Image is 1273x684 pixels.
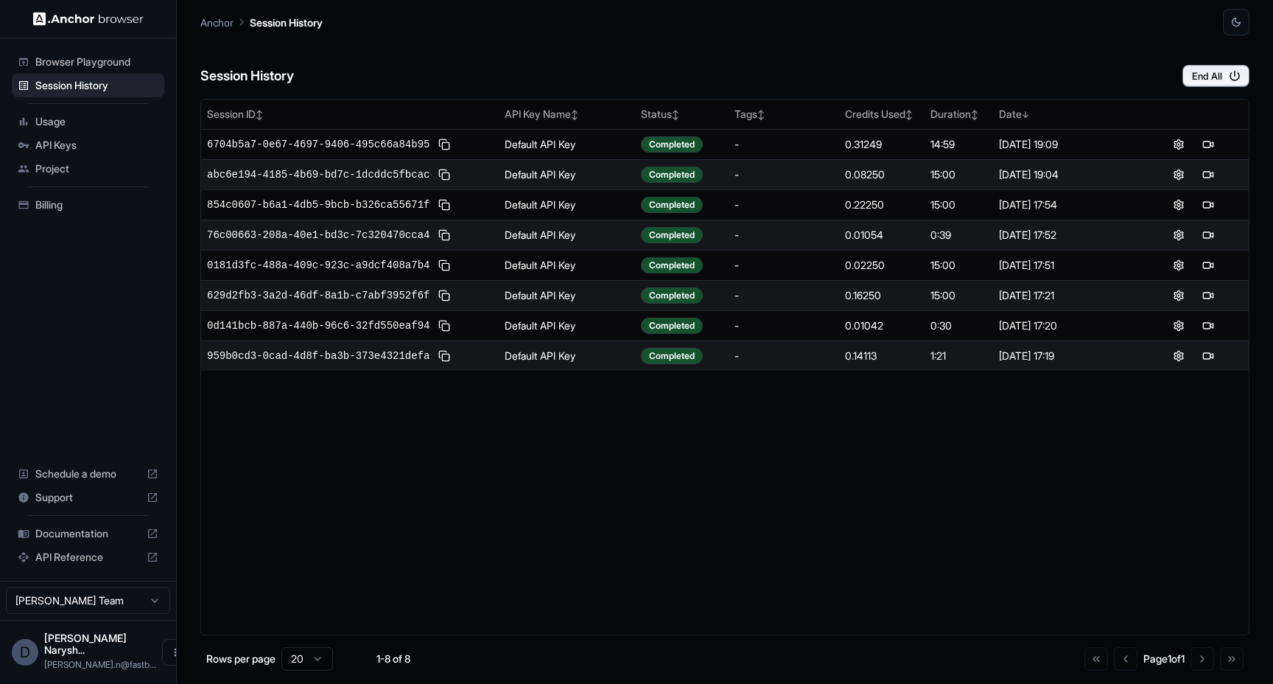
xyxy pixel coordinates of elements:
span: Browser Playground [35,55,158,69]
div: - [734,228,833,242]
div: - [734,137,833,152]
span: API Reference [35,550,141,565]
div: Completed [641,197,703,213]
div: Tags [734,107,833,122]
div: Support [12,486,164,509]
div: [DATE] 17:51 [999,258,1132,273]
td: Default API Key [499,189,635,220]
nav: breadcrumb [200,14,323,30]
div: Status [641,107,723,122]
div: Completed [641,136,703,153]
div: 15:00 [930,198,988,212]
div: 0.16250 [845,288,919,303]
div: Session History [12,74,164,97]
h6: Session History [200,66,294,87]
span: Usage [35,114,158,129]
div: 0.22250 [845,198,919,212]
div: Schedule a demo [12,462,164,486]
div: Usage [12,110,164,133]
div: Documentation [12,522,164,545]
div: Completed [641,287,703,304]
div: 0.01054 [845,228,919,242]
div: 0:30 [930,318,988,333]
span: Billing [35,198,158,212]
span: ↕ [905,109,913,120]
div: [DATE] 17:52 [999,228,1132,242]
span: ↕ [672,109,679,120]
div: 0.01042 [845,318,919,333]
span: Support [35,490,141,505]
span: 629d2fb3-3a2d-46df-8a1b-c7abf3952f6f [207,288,429,303]
span: API Keys [35,138,158,153]
div: - [734,318,833,333]
div: 0.02250 [845,258,919,273]
div: 0:39 [930,228,988,242]
td: Default API Key [499,341,635,371]
div: Date [999,107,1132,122]
div: Completed [641,257,703,273]
div: - [734,349,833,363]
div: [DATE] 17:54 [999,198,1132,212]
div: Page 1 of 1 [1143,652,1185,666]
div: 15:00 [930,258,988,273]
span: abc6e194-4185-4b69-bd7c-1dcddc5fbcac [207,167,429,182]
div: API Key Name [505,107,629,122]
div: 1-8 of 8 [357,652,430,666]
p: Session History [250,15,323,30]
span: ↕ [571,109,578,120]
td: Default API Key [499,310,635,341]
div: Credits Used [845,107,919,122]
button: End All [1182,65,1249,87]
div: Completed [641,348,703,364]
div: API Keys [12,133,164,157]
div: 0.31249 [845,137,919,152]
div: - [734,258,833,273]
span: 0d141bcb-887a-440b-96c6-32fd550eaf94 [207,318,429,333]
div: 15:00 [930,167,988,182]
div: 0.08250 [845,167,919,182]
div: Completed [641,227,703,243]
span: 6704b5a7-0e67-4697-9406-495c66a84b95 [207,137,429,152]
span: ↕ [757,109,765,120]
div: 0.14113 [845,349,919,363]
div: [DATE] 17:21 [999,288,1132,303]
div: Project [12,157,164,181]
div: [DATE] 17:19 [999,349,1132,363]
div: 1:21 [930,349,988,363]
td: Default API Key [499,159,635,189]
td: Default API Key [499,280,635,310]
span: Session History [35,78,158,93]
span: ↕ [256,109,263,120]
div: [DATE] 19:09 [999,137,1132,152]
div: - [734,167,833,182]
div: Billing [12,193,164,217]
img: Anchor Logo [33,12,144,26]
td: Default API Key [499,220,635,250]
div: - [734,288,833,303]
span: Documentation [35,526,141,541]
td: Default API Key [499,129,635,159]
span: Schedule a demo [35,467,141,481]
span: Dmytro Naryshkin [44,632,127,656]
div: Completed [641,167,703,183]
div: API Reference [12,545,164,569]
div: Session ID [207,107,493,122]
div: Browser Playground [12,50,164,74]
td: Default API Key [499,250,635,280]
button: Open menu [162,639,189,666]
div: [DATE] 17:20 [999,318,1132,333]
div: - [734,198,833,212]
div: D [12,639,38,666]
div: Duration [930,107,988,122]
span: ↓ [1022,109,1029,120]
div: 15:00 [930,288,988,303]
p: Rows per page [206,652,276,666]
span: 76c00663-208a-40e1-bd3c-7c320470cca4 [207,228,429,242]
span: dmytro.n@fastbackrefunds.com [44,659,156,670]
span: 0181d3fc-488a-409c-923c-a9dcf408a7b4 [207,258,429,273]
span: 959b0cd3-0cad-4d8f-ba3b-373e4321defa [207,349,429,363]
p: Anchor [200,15,234,30]
span: 854c0607-b6a1-4db5-9bcb-b326ca55671f [207,198,429,212]
div: [DATE] 19:04 [999,167,1132,182]
span: Project [35,161,158,176]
